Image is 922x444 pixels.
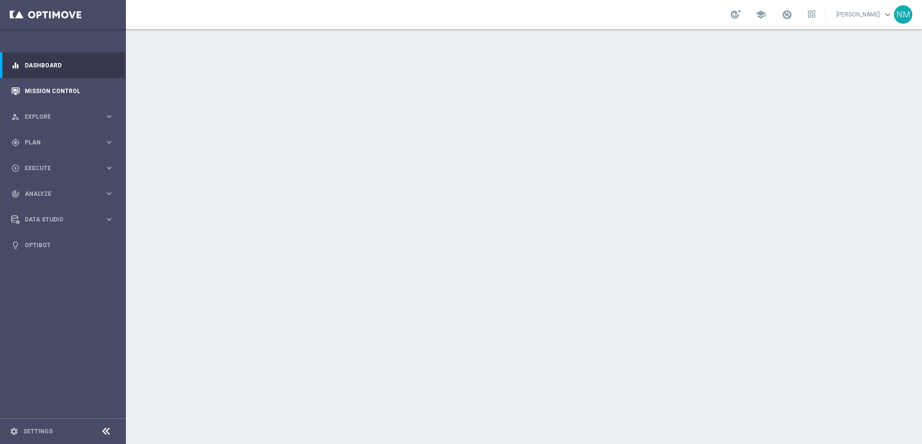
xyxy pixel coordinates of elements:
[11,232,114,258] div: Optibot
[11,52,114,78] div: Dashboard
[11,190,114,198] button: track_changes Analyze keyboard_arrow_right
[105,163,114,173] i: keyboard_arrow_right
[105,215,114,224] i: keyboard_arrow_right
[105,138,114,147] i: keyboard_arrow_right
[11,78,114,104] div: Mission Control
[10,427,18,436] i: settings
[11,164,105,173] div: Execute
[11,87,114,95] button: Mission Control
[11,112,20,121] i: person_search
[11,241,20,250] i: lightbulb
[105,112,114,121] i: keyboard_arrow_right
[894,5,912,24] div: NM
[11,62,114,69] button: equalizer Dashboard
[11,112,105,121] div: Explore
[11,138,105,147] div: Plan
[882,9,893,20] span: keyboard_arrow_down
[105,189,114,198] i: keyboard_arrow_right
[25,191,105,197] span: Analyze
[11,215,105,224] div: Data Studio
[11,190,20,198] i: track_changes
[11,139,114,146] button: gps_fixed Plan keyboard_arrow_right
[835,7,894,22] a: [PERSON_NAME]keyboard_arrow_down
[25,232,114,258] a: Optibot
[11,164,20,173] i: play_circle_outline
[25,165,105,171] span: Execute
[11,216,114,223] button: Data Studio keyboard_arrow_right
[11,164,114,172] button: play_circle_outline Execute keyboard_arrow_right
[25,52,114,78] a: Dashboard
[11,190,105,198] div: Analyze
[755,9,766,20] span: school
[23,428,53,434] a: Settings
[25,78,114,104] a: Mission Control
[11,61,20,70] i: equalizer
[11,138,20,147] i: gps_fixed
[25,114,105,120] span: Explore
[25,217,105,222] span: Data Studio
[11,241,114,249] button: lightbulb Optibot
[11,113,114,121] button: person_search Explore keyboard_arrow_right
[25,140,105,145] span: Plan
